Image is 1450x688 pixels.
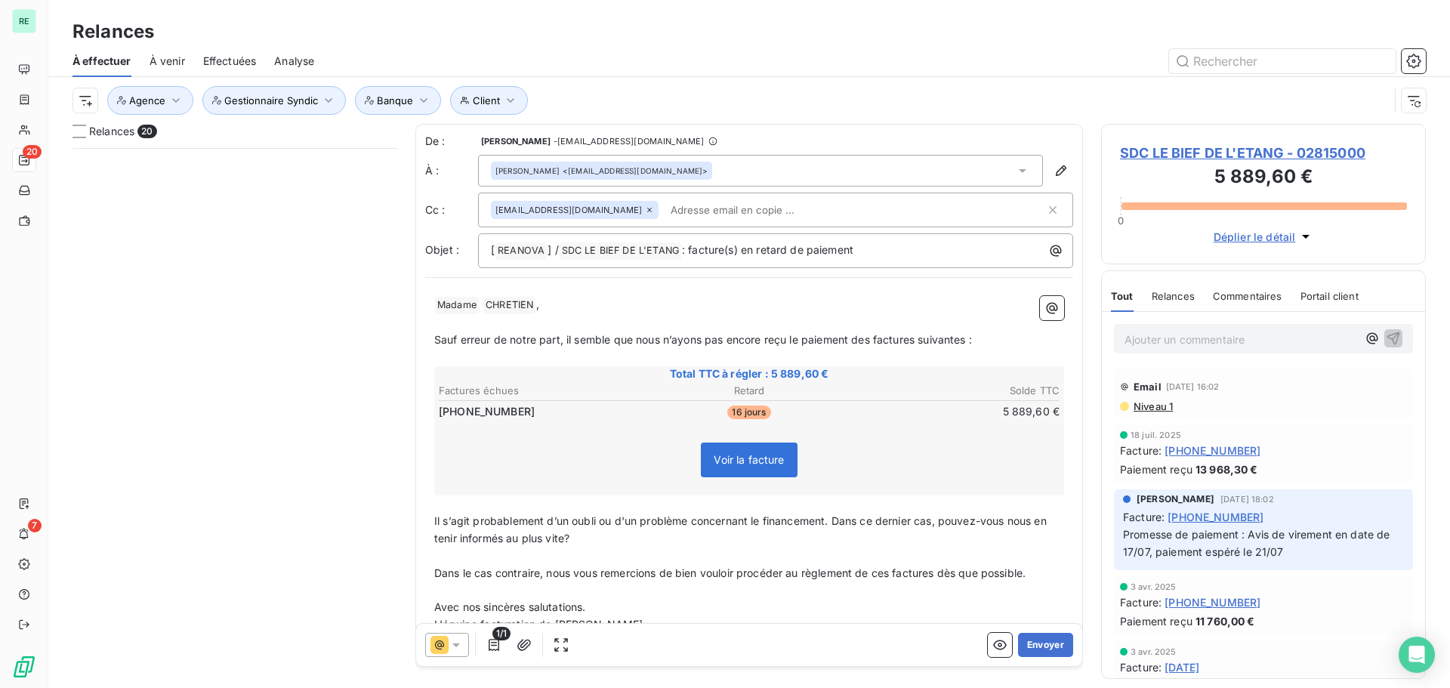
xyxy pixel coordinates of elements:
[495,165,560,176] span: [PERSON_NAME]
[224,94,318,106] span: Gestionnaire Syndic
[1137,492,1214,506] span: [PERSON_NAME]
[107,86,193,115] button: Agence
[1120,659,1162,675] span: Facture :
[495,205,642,214] span: [EMAIL_ADDRESS][DOMAIN_NAME]
[137,125,156,138] span: 20
[548,243,558,256] span: ] /
[1165,659,1199,675] span: [DATE]
[434,600,586,613] span: Avec nos sincères salutations.
[1195,613,1255,629] span: 11 760,00 €
[1214,229,1296,245] span: Déplier le détail
[1120,461,1192,477] span: Paiement reçu
[28,519,42,532] span: 7
[1132,400,1173,412] span: Niveau 1
[355,86,441,115] button: Banque
[203,54,257,69] span: Effectuées
[495,242,547,260] span: REANOVA
[1120,594,1162,610] span: Facture :
[1123,528,1393,558] span: Promesse de paiement : Avis de virement en date de 17/07, paiement espéré le 21/07
[425,163,478,178] label: À :
[434,333,972,346] span: Sauf erreur de notre part, il semble que nous n’ayons pas encore reçu le paiement des factures su...
[425,243,459,256] span: Objet :
[1152,290,1195,302] span: Relances
[425,202,478,218] label: Cc :
[439,404,535,419] span: [PHONE_NUMBER]
[434,566,1026,579] span: Dans le cas contraire, nous vous remercions de bien vouloir procéder au règlement de ces factures...
[425,134,478,149] span: De :
[12,655,36,679] img: Logo LeanPay
[1118,214,1124,227] span: 0
[72,148,397,688] div: grid
[854,403,1060,420] td: 5 889,60 €
[150,54,185,69] span: À venir
[1111,290,1134,302] span: Tout
[1120,143,1407,163] span: SDC LE BIEF DE L'ETANG - 02815000
[1131,582,1177,591] span: 3 avr. 2025
[1399,637,1435,673] div: Open Intercom Messenger
[202,86,346,115] button: Gestionnaire Syndic
[1300,290,1359,302] span: Portail client
[12,9,36,33] div: RE
[1209,228,1319,245] button: Déplier le détail
[1123,509,1165,525] span: Facture :
[481,137,551,146] span: [PERSON_NAME]
[1168,509,1263,525] span: [PHONE_NUMBER]
[1120,443,1162,458] span: Facture :
[554,137,704,146] span: - [EMAIL_ADDRESS][DOMAIN_NAME]
[435,297,479,314] span: Madame
[1166,382,1220,391] span: [DATE] 16:02
[377,94,413,106] span: Banque
[1120,163,1407,193] h3: 5 889,60 €
[434,514,1050,545] span: Il s’agit probablement d’un oubli ou d'un problème concernant le financement. Dans ce dernier cas...
[483,297,535,314] span: CHRETIEN
[438,383,644,399] th: Factures échues
[682,243,853,256] span: : facture(s) en retard de paiement
[1195,461,1258,477] span: 13 968,30 €
[1131,430,1181,440] span: 18 juil. 2025
[437,366,1062,381] span: Total TTC à régler : 5 889,60 €
[129,94,165,106] span: Agence
[536,298,539,310] span: ,
[854,383,1060,399] th: Solde TTC
[1120,613,1192,629] span: Paiement reçu
[1018,633,1073,657] button: Envoyer
[23,145,42,159] span: 20
[665,199,839,221] input: Adresse email en copie ...
[1220,495,1274,504] span: [DATE] 18:02
[473,94,500,106] span: Client
[1213,290,1282,302] span: Commentaires
[491,243,495,256] span: [
[1169,49,1396,73] input: Rechercher
[714,453,784,466] span: Voir la facture
[274,54,314,69] span: Analyse
[72,18,154,45] h3: Relances
[72,54,131,69] span: À effectuer
[727,406,770,419] span: 16 jours
[560,242,681,260] span: SDC LE BIEF DE L'ETANG
[495,165,708,176] div: <[EMAIL_ADDRESS][DOMAIN_NAME]>
[450,86,528,115] button: Client
[1134,381,1162,393] span: Email
[1165,443,1260,458] span: [PHONE_NUMBER]
[492,627,511,640] span: 1/1
[1165,594,1260,610] span: [PHONE_NUMBER]
[434,618,643,631] span: L'équipe facturation de [PERSON_NAME]
[89,124,134,139] span: Relances
[646,383,852,399] th: Retard
[1131,647,1177,656] span: 3 avr. 2025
